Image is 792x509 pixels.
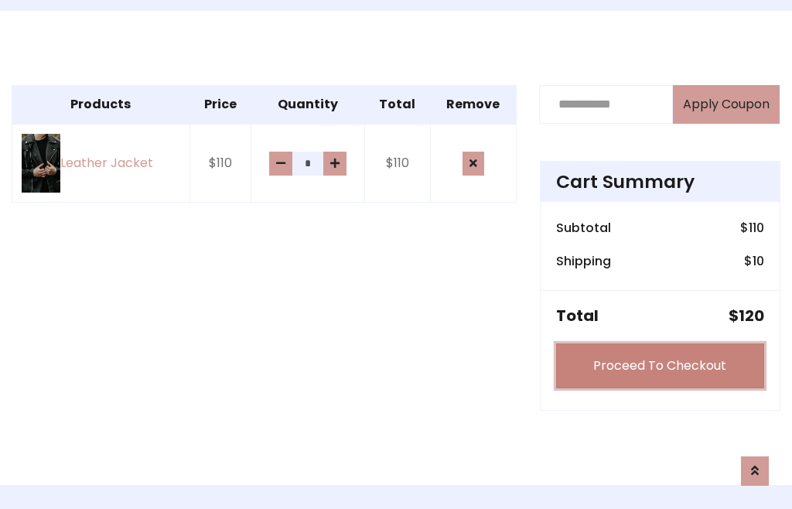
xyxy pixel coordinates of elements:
[189,85,251,124] th: Price
[556,306,599,325] h5: Total
[189,124,251,203] td: $110
[556,343,764,388] a: Proceed To Checkout
[753,252,764,270] span: 10
[12,85,190,124] th: Products
[740,220,764,235] h6: $
[749,219,764,237] span: 110
[739,305,764,326] span: 120
[556,254,611,268] h6: Shipping
[22,134,180,193] a: Leather Jacket
[365,85,431,124] th: Total
[251,85,364,124] th: Quantity
[556,220,611,235] h6: Subtotal
[729,306,764,325] h5: $
[365,124,431,203] td: $110
[744,254,764,268] h6: $
[430,85,516,124] th: Remove
[556,171,764,193] h4: Cart Summary
[673,85,780,124] button: Apply Coupon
